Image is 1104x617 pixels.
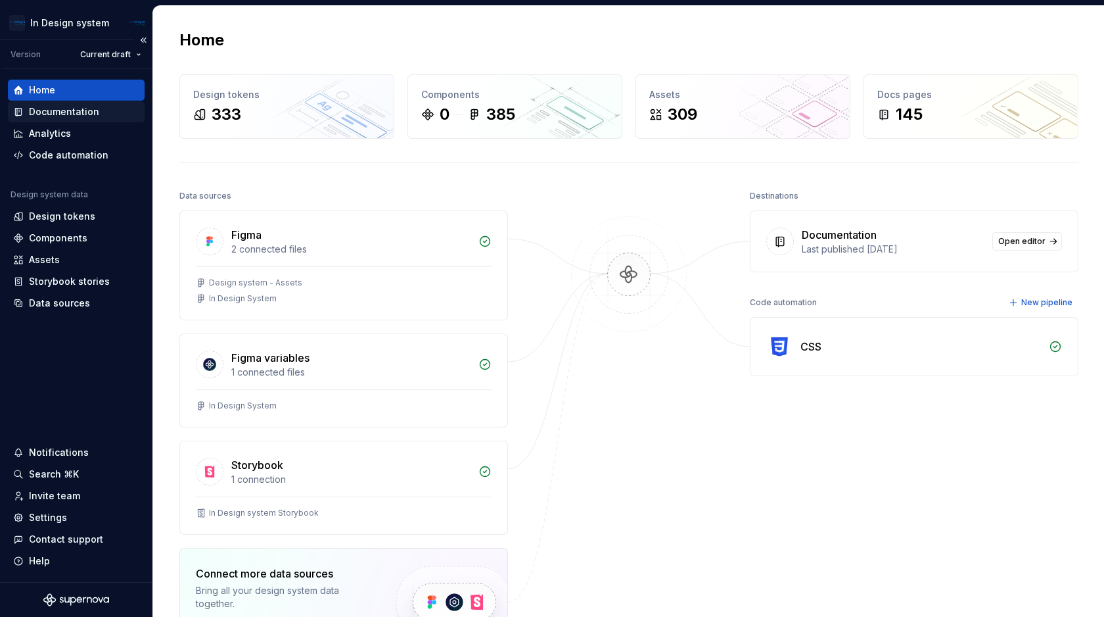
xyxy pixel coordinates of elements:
[231,457,283,473] div: Storybook
[74,45,147,64] button: Current draft
[11,189,88,200] div: Design system data
[992,232,1062,251] a: Open editor
[196,566,373,581] div: Connect more data sources
[29,511,67,524] div: Settings
[421,88,609,101] div: Components
[212,104,241,125] div: 333
[8,464,145,485] button: Search ⌘K
[80,49,131,60] span: Current draft
[231,227,262,243] div: Figma
[1021,297,1072,308] span: New pipeline
[863,74,1078,139] a: Docs pages145
[668,104,697,125] div: 309
[29,84,55,97] div: Home
[29,105,99,118] div: Documentation
[231,366,471,379] div: 1 connected files
[29,127,71,140] div: Analytics
[231,243,471,256] div: 2 connected files
[8,293,145,314] a: Data sources
[134,31,152,49] button: Collapse sidebar
[8,485,145,506] a: Invite team
[9,15,25,31] img: 69f8bcad-285c-4300-a638-f7ea42da48ef.png
[8,442,145,463] button: Notifications
[29,210,95,223] div: Design tokens
[179,441,508,535] a: Storybook1 connectionIn Design system Storybook
[179,333,508,428] a: Figma variables1 connected filesIn Design System
[802,227,877,243] div: Documentation
[8,249,145,270] a: Assets
[43,593,109,606] svg: Supernova Logo
[8,123,145,144] a: Analytics
[29,253,60,266] div: Assets
[8,551,145,572] button: Help
[29,446,89,459] div: Notifications
[8,271,145,292] a: Storybook stories
[750,187,798,205] div: Destinations
[11,49,41,60] div: Version
[30,16,109,30] div: In Design system
[8,80,145,101] a: Home
[179,74,394,139] a: Design tokens333
[877,88,1065,101] div: Docs pages
[29,149,108,162] div: Code automation
[1005,293,1078,312] button: New pipeline
[802,243,984,256] div: Last published [DATE]
[8,529,145,550] button: Contact support
[8,145,145,166] a: Code automation
[8,507,145,528] a: Settings
[129,15,145,31] img: AFP Integra
[29,468,79,481] div: Search ⌘K
[635,74,850,139] a: Assets309
[209,278,302,288] div: Design system - Assets
[179,210,508,320] a: Figma2 connected filesDesign system - AssetsIn Design System
[29,555,50,568] div: Help
[179,30,224,51] h2: Home
[8,206,145,227] a: Design tokens
[29,489,80,503] div: Invite team
[209,401,277,411] div: In Design System
[193,88,380,101] div: Design tokens
[440,104,449,125] div: 0
[800,339,821,355] div: CSS
[29,297,90,310] div: Data sources
[231,473,471,486] div: 1 connection
[8,101,145,122] a: Documentation
[486,104,515,125] div: 385
[29,232,87,245] div: Components
[209,508,319,518] div: In Design system Storybook
[750,293,817,312] div: Code automation
[407,74,622,139] a: Components0385
[8,228,145,249] a: Components
[196,584,373,610] div: Bring all your design system data together.
[29,533,103,546] div: Contact support
[3,9,150,37] button: In Design systemAFP Integra
[179,187,231,205] div: Data sources
[29,275,110,288] div: Storybook stories
[649,88,837,101] div: Assets
[896,104,923,125] div: 145
[209,293,277,304] div: In Design System
[998,236,1046,247] span: Open editor
[231,350,310,366] div: Figma variables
